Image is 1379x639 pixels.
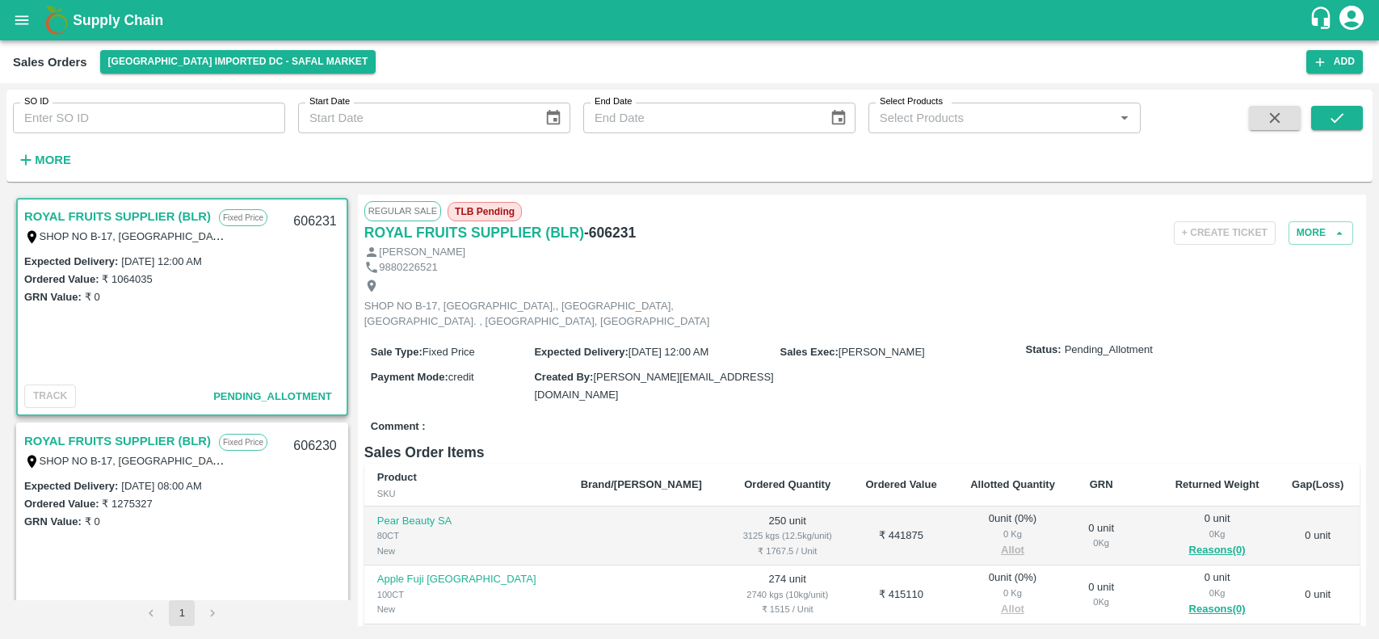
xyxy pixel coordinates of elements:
label: Expected Delivery : [24,480,118,492]
p: SHOP NO B-17, [GEOGRAPHIC_DATA],, [GEOGRAPHIC_DATA], [GEOGRAPHIC_DATA]. , [GEOGRAPHIC_DATA], [GEO... [364,299,728,329]
label: Payment Mode : [371,371,448,383]
div: Sales Orders [13,52,87,73]
span: Pending_Allotment [213,390,332,402]
a: ROYAL FRUITS SUPPLIER (BLR) [24,431,211,452]
label: GRN Value: [24,291,82,303]
p: Fixed Price [219,209,267,226]
div: 0 unit [1171,570,1263,619]
td: 0 unit [1276,507,1360,565]
div: 0 unit ( 0 %) [966,570,1059,619]
span: Fixed Price [423,346,475,358]
div: 606230 [284,427,346,465]
button: open drawer [3,2,40,39]
div: customer-support [1309,6,1337,35]
b: Gap(Loss) [1292,478,1343,490]
div: 100CT [377,587,555,602]
label: End Date [595,95,632,108]
b: Supply Chain [73,12,163,28]
span: credit [448,371,474,383]
div: 3125 kgs (12.5kg/unit) [738,528,836,543]
h6: ROYAL FRUITS SUPPLIER (BLR) [364,221,584,244]
button: Choose date [538,103,569,133]
b: Brand/[PERSON_NAME] [581,478,702,490]
div: 0 Kg [966,527,1059,541]
p: Pear Beauty SA [377,514,555,529]
div: 2740 kgs (10kg/unit) [738,587,836,602]
button: More [13,146,75,174]
label: Ordered Value: [24,498,99,510]
label: ₹ 0 [85,515,100,528]
img: logo [40,4,73,36]
span: Regular Sale [364,201,441,221]
b: Ordered Value [865,478,936,490]
label: GRN Value: [24,515,82,528]
td: 250 unit [725,507,849,565]
label: Ordered Value: [24,273,99,285]
button: Reasons(0) [1171,541,1263,560]
div: ₹ 1767.5 / Unit [738,544,836,558]
div: 0 unit ( 0 %) [966,511,1059,560]
button: Add [1306,50,1363,74]
td: ₹ 441875 [849,507,953,565]
div: New [377,544,555,558]
button: page 1 [169,600,195,626]
div: 0 unit [1085,521,1117,551]
td: ₹ 415110 [849,565,953,624]
nav: pagination navigation [136,600,228,626]
button: Choose date [823,103,854,133]
label: Sale Type : [371,346,423,358]
b: Allotted Quantity [970,478,1055,490]
td: 274 unit [725,565,849,624]
div: 0 unit [1171,511,1263,560]
b: Ordered Quantity [744,478,830,490]
div: 606231 [284,203,346,241]
label: Select Products [880,95,943,108]
input: End Date [583,103,817,133]
label: SHOP NO B-17, [GEOGRAPHIC_DATA],, [GEOGRAPHIC_DATA], [GEOGRAPHIC_DATA]. , [GEOGRAPHIC_DATA], [GEO... [40,454,697,467]
span: [PERSON_NAME] [839,346,925,358]
label: Status: [1026,343,1062,358]
b: GRN [1090,478,1113,490]
button: More [1289,221,1353,245]
h6: - 606231 [584,221,636,244]
label: Expected Delivery : [24,255,118,267]
p: Apple Fuji [GEOGRAPHIC_DATA] [377,572,555,587]
span: [DATE] 12:00 AM [629,346,708,358]
div: 0 Kg [1085,536,1117,550]
label: Start Date [309,95,350,108]
h6: Sales Order Items [364,441,1360,464]
button: Select DC [100,50,376,74]
b: Returned Weight [1175,478,1259,490]
label: Sales Exec : [780,346,839,358]
label: [DATE] 08:00 AM [121,480,201,492]
div: 80CT [377,528,555,543]
input: Enter SO ID [13,103,285,133]
strong: More [35,153,71,166]
div: 0 Kg [1171,527,1263,541]
div: 0 Kg [1171,586,1263,600]
div: 0 Kg [1085,595,1117,609]
p: [PERSON_NAME] [379,245,465,260]
label: ₹ 1064035 [102,273,152,285]
a: ROYAL FRUITS SUPPLIER (BLR) [24,206,211,227]
div: SKU [377,486,555,501]
button: Open [1114,107,1135,128]
div: account of current user [1337,3,1366,37]
label: SO ID [24,95,48,108]
label: ₹ 1275327 [102,498,152,510]
span: TLB Pending [448,202,522,221]
a: Supply Chain [73,9,1309,32]
td: 0 unit [1276,565,1360,624]
label: Expected Delivery : [534,346,628,358]
input: Select Products [873,107,1109,128]
label: SHOP NO B-17, [GEOGRAPHIC_DATA],, [GEOGRAPHIC_DATA], [GEOGRAPHIC_DATA]. , [GEOGRAPHIC_DATA], [GEO... [40,229,697,242]
p: 9880226521 [379,260,437,275]
div: 0 Kg [966,586,1059,600]
b: Product [377,471,417,483]
label: Created By : [534,371,593,383]
p: Fixed Price [219,434,267,451]
label: [DATE] 12:00 AM [121,255,201,267]
span: Pending_Allotment [1065,343,1153,358]
div: ₹ 1515 / Unit [738,602,836,616]
input: Start Date [298,103,532,133]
